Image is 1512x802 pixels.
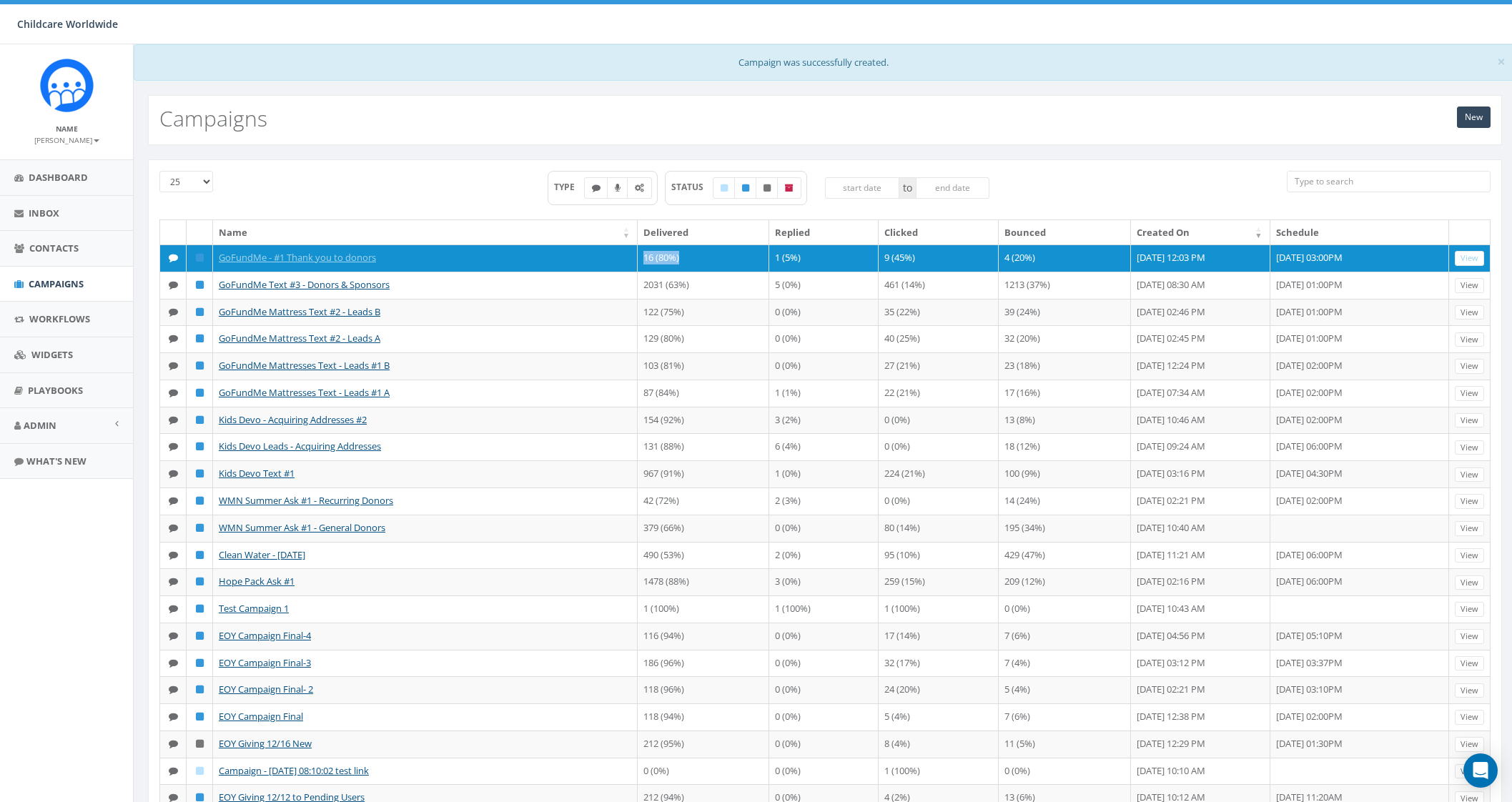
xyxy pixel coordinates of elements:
td: 0 (0%) [638,758,769,785]
i: Text SMS [169,577,178,586]
td: [DATE] 12:24 PM [1131,352,1270,380]
td: [DATE] 12:03 PM [1131,244,1270,272]
td: 967 (91%) [638,460,769,487]
a: View [1455,575,1484,590]
td: 0 (0%) [999,595,1130,623]
div: Open Intercom Messenger [1463,753,1498,788]
td: 39 (24%) [999,299,1130,326]
i: Text SMS [169,604,178,613]
td: 80 (14%) [879,515,999,542]
td: 1 (100%) [879,758,999,785]
td: 17 (16%) [999,380,1130,407]
td: 1 (100%) [638,595,769,623]
i: Unpublished [764,184,771,192]
td: 0 (0%) [769,703,878,731]
td: 122 (75%) [638,299,769,326]
a: Kids Devo Leads - Acquiring Addresses [219,440,381,452]
th: Delivered [638,220,769,245]
span: TYPE [554,181,585,193]
td: 0 (0%) [769,515,878,542]
td: 22 (21%) [879,380,999,407]
a: View [1455,548,1484,563]
a: View [1455,629,1484,644]
td: [DATE] 04:30PM [1270,460,1449,487]
i: Published [196,712,204,721]
a: View [1455,737,1484,752]
i: Published [196,658,204,668]
td: 1478 (88%) [638,568,769,595]
i: Published [196,442,204,451]
input: end date [916,177,990,199]
i: Text SMS [169,442,178,451]
td: 40 (25%) [879,325,999,352]
td: 6 (4%) [769,433,878,460]
td: [DATE] 07:34 AM [1131,380,1270,407]
a: View [1455,386,1484,401]
a: Test Campaign 1 [219,602,289,615]
td: 224 (21%) [879,460,999,487]
i: Text SMS [169,712,178,721]
a: View [1455,332,1484,347]
h2: Campaigns [159,107,267,130]
button: Close [1497,54,1506,69]
a: GoFundMe Mattresses Text - Leads #1 A [219,386,390,399]
label: Automated Message [627,177,652,199]
th: Bounced [999,220,1130,245]
i: Text SMS [169,280,178,289]
td: [DATE] 03:37PM [1270,650,1449,677]
a: View [1455,440,1484,455]
i: Published [196,631,204,640]
td: 1 (1%) [769,380,878,407]
td: 429 (47%) [999,542,1130,569]
a: Hope Pack Ask #1 [219,575,295,588]
td: [DATE] 02:21 PM [1131,487,1270,515]
label: Ringless Voice Mail [607,177,628,199]
small: Name [56,124,78,134]
td: [DATE] 02:16 PM [1131,568,1270,595]
a: Kids Devo Text #1 [219,467,295,480]
td: [DATE] 12:38 PM [1131,703,1270,731]
small: [PERSON_NAME] [34,135,99,145]
th: Name: activate to sort column ascending [213,220,638,245]
span: to [899,177,916,199]
label: Text SMS [584,177,608,199]
a: EOY Giving 12/16 New [219,737,312,750]
th: Schedule [1270,220,1449,245]
td: 87 (84%) [638,380,769,407]
td: 186 (96%) [638,650,769,677]
td: 35 (22%) [879,299,999,326]
td: 1 (5%) [769,244,878,272]
td: [DATE] 02:46 PM [1131,299,1270,326]
td: 129 (80%) [638,325,769,352]
td: [DATE] 01:00PM [1270,325,1449,352]
td: [DATE] 02:00PM [1270,352,1449,380]
a: View [1455,251,1484,266]
i: Text SMS [169,658,178,668]
span: × [1497,51,1506,71]
a: WMN Summer Ask #1 - General Donors [219,521,385,534]
span: Dashboard [29,171,88,184]
i: Text SMS [169,793,178,802]
a: View [1455,764,1484,779]
td: 27 (21%) [879,352,999,380]
td: [DATE] 03:12 PM [1131,650,1270,677]
td: [DATE] 02:45 PM [1131,325,1270,352]
td: 0 (0%) [769,650,878,677]
i: Text SMS [169,766,178,776]
td: 2 (3%) [769,487,878,515]
span: Childcare Worldwide [17,17,118,31]
i: Text SMS [592,184,601,192]
i: Published [196,604,204,613]
i: Published [196,685,204,694]
a: Kids Devo - Acquiring Addresses #2 [219,413,367,426]
i: Published [196,523,204,533]
td: 32 (17%) [879,650,999,677]
label: Unpublished [756,177,779,199]
td: [DATE] 11:21 AM [1131,542,1270,569]
i: Published [196,496,204,505]
i: Draft [721,184,728,192]
a: GoFundMe - #1 Thank you to donors [219,251,376,264]
i: Published [196,361,204,370]
td: 13 (8%) [999,407,1130,434]
td: [DATE] 08:30 AM [1131,272,1270,299]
